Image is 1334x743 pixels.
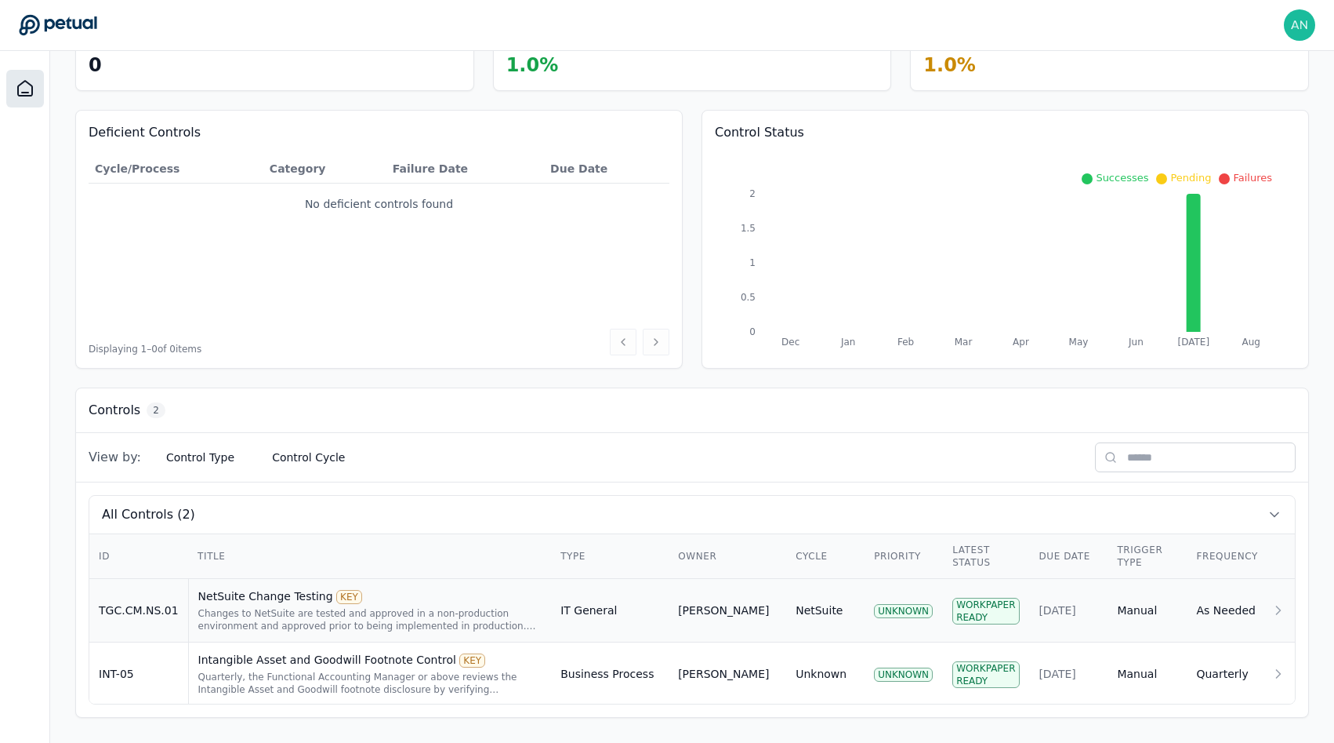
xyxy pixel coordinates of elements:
a: Go to Dashboard [19,14,97,36]
span: 0 [89,54,102,76]
div: NetSuite Change Testing [198,588,542,604]
th: Failure Date [386,155,544,184]
div: Quarterly, the Functional Accounting Manager or above reviews the Intangible Asset and Goodwill f... [198,671,542,696]
div: [DATE] [1039,603,1098,618]
td: Business Process [551,643,669,706]
button: Control Cycle [259,443,357,472]
span: Successes [1096,172,1148,184]
a: Dashboard [6,70,44,107]
button: Control Type [154,443,247,472]
span: Displaying 1– 0 of 0 items [89,343,201,355]
th: Title [188,534,551,579]
div: Changes to NetSuite are tested and approved in a non-production environment and approved prior to... [198,607,542,632]
div: UNKNOWN [874,668,933,682]
th: Due Date [544,155,669,184]
th: Frequency [1187,534,1267,579]
tspan: Apr [1013,337,1029,348]
td: Manual [1107,579,1187,643]
tspan: 0 [749,326,756,337]
th: Owner [669,534,786,579]
div: [DATE] [1039,666,1098,682]
div: NetSuite [796,603,843,618]
td: INT-05 [89,643,188,706]
tspan: Aug [1242,337,1260,348]
div: Intangible Asset and Goodwill Footnote Control [198,652,542,668]
tspan: Mar [955,337,973,348]
tspan: 0.5 [741,292,756,303]
h3: Controls [89,401,140,420]
th: Priority [865,534,943,579]
div: UNKNOWN [874,604,933,618]
h3: Control Status [715,123,1296,142]
tspan: Jun [1128,337,1144,348]
th: Latest Status [943,534,1029,579]
span: All Controls (2) [102,505,195,524]
div: KEY [459,654,485,668]
th: Trigger Type [1107,534,1187,579]
td: IT General [551,579,669,643]
div: Workpaper Ready [952,598,1019,625]
span: Failures [1233,172,1272,184]
td: As Needed [1187,579,1267,643]
td: Quarterly [1187,643,1267,706]
span: Pending [1170,172,1211,184]
th: Cycle/Process [89,155,263,184]
button: All Controls (2) [89,496,1295,534]
tspan: Dec [781,337,799,348]
td: No deficient controls found [89,184,669,225]
th: Cycle [786,534,865,579]
div: [PERSON_NAME] [678,666,769,682]
div: KEY [336,590,362,604]
th: Type [551,534,669,579]
tspan: 1.5 [741,223,756,234]
div: [PERSON_NAME] [678,603,769,618]
td: TGC.CM.NS.01 [89,579,188,643]
img: andrew+reddit@petual.ai [1284,9,1315,41]
tspan: [DATE] [1178,337,1210,348]
tspan: 1 [749,257,756,268]
td: Manual [1107,643,1187,706]
h3: Deficient Controls [89,123,669,142]
th: ID [89,534,188,579]
tspan: Jan [840,337,856,348]
tspan: 2 [749,188,756,199]
span: 2 [147,402,165,418]
th: Due Date [1029,534,1107,579]
tspan: May [1069,337,1089,348]
th: Category [263,155,386,184]
span: View by: [89,448,141,467]
div: Workpaper Ready [952,661,1019,688]
span: 1.0 % [506,54,559,76]
span: 1.0 % [923,54,976,76]
div: Unknown [796,666,846,682]
tspan: Feb [897,337,914,348]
